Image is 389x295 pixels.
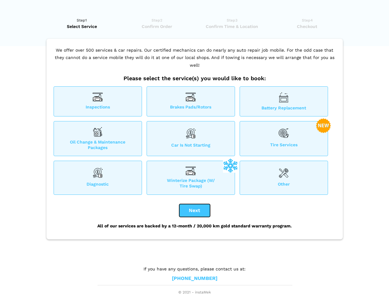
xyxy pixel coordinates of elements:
[52,46,337,75] p: We offer over 500 services & car repairs. Our certified mechanics can do nearly any auto repair j...
[179,204,210,217] button: Next
[316,118,331,133] img: new-badge-2-48.png
[98,265,292,272] p: If you have any questions, please contact us at:
[197,17,268,29] a: Step3
[54,181,142,189] span: Diagnostic
[240,181,328,189] span: Other
[52,217,337,235] div: All of our services are backed by a 12-month / 20,000 km gold standard warranty program.
[223,158,238,173] img: winterize-icon_1.png
[54,104,142,111] span: Inspections
[147,142,235,150] span: Car is not starting
[172,275,217,282] a: [PHONE_NUMBER]
[272,17,343,29] a: Step4
[240,142,328,150] span: Tire Services
[98,290,292,295] span: © 2021 - instaMek
[147,178,235,189] span: Winterize Package (W/ Tire Swap)
[197,23,268,29] span: Confirm Time & Location
[240,105,328,111] span: Battery Replacement
[47,23,118,29] span: Select Service
[121,17,192,29] a: Step2
[47,17,118,29] a: Step1
[272,23,343,29] span: Checkout
[121,23,192,29] span: Confirm Order
[147,104,235,111] span: Brakes Pads/Rotors
[52,75,337,82] h2: Please select the service(s) you would like to book:
[54,139,142,150] span: Oil Change & Maintenance Packages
